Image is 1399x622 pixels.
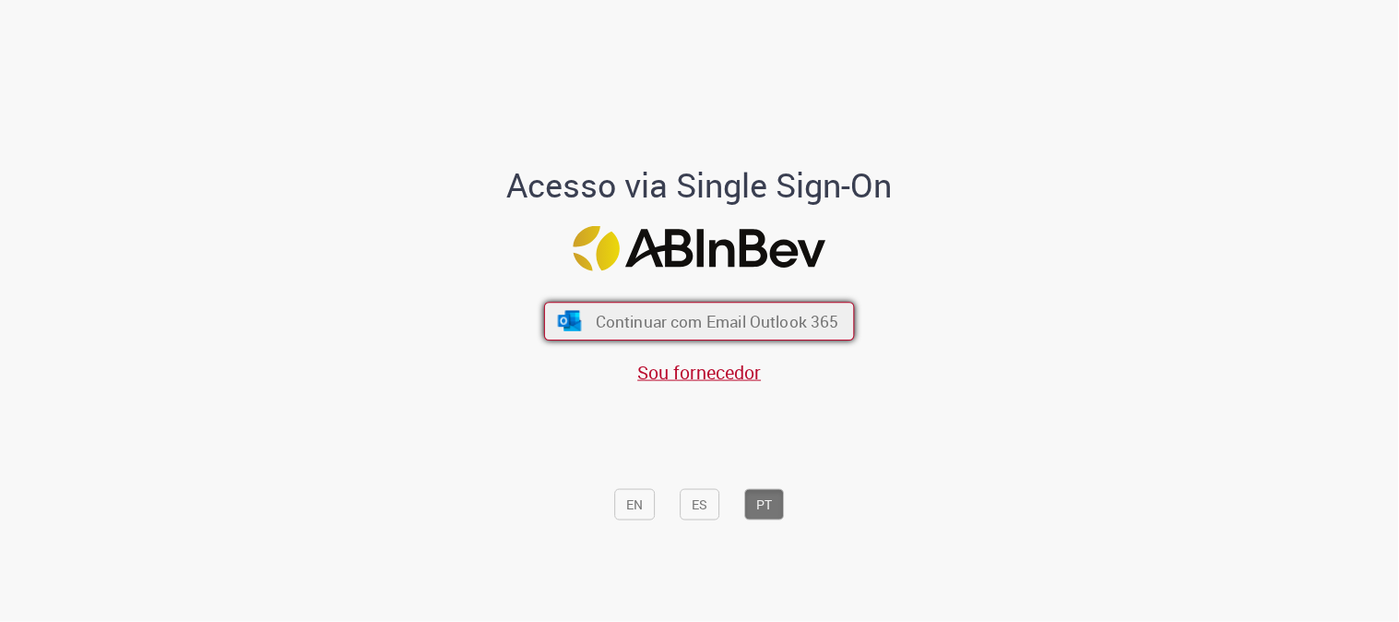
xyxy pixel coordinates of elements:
[556,311,583,331] img: ícone Azure/Microsoft 360
[574,225,826,270] img: Logo ABInBev
[681,489,720,520] button: ES
[745,489,785,520] button: PT
[544,302,855,341] button: ícone Azure/Microsoft 360 Continuar com Email Outlook 365
[596,311,839,332] span: Continuar com Email Outlook 365
[638,360,762,385] a: Sou fornecedor
[615,489,656,520] button: EN
[444,167,955,204] h1: Acesso via Single Sign-On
